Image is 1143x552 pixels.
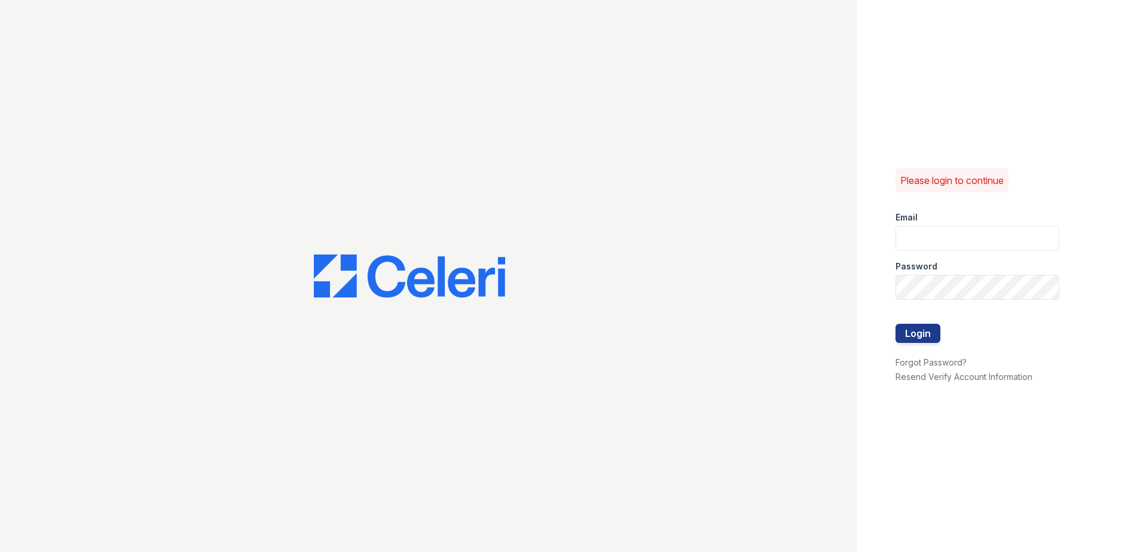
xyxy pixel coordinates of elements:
button: Login [896,324,940,343]
p: Please login to continue [900,173,1004,188]
a: Forgot Password? [896,357,967,367]
label: Password [896,260,937,272]
img: CE_Logo_Blue-a8612792a0a2168367f1c8372b55b34899dd931a85d93a1a3d3e32e68fde9ad4.png [314,254,505,298]
a: Resend Verify Account Information [896,372,1032,382]
label: Email [896,211,918,223]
